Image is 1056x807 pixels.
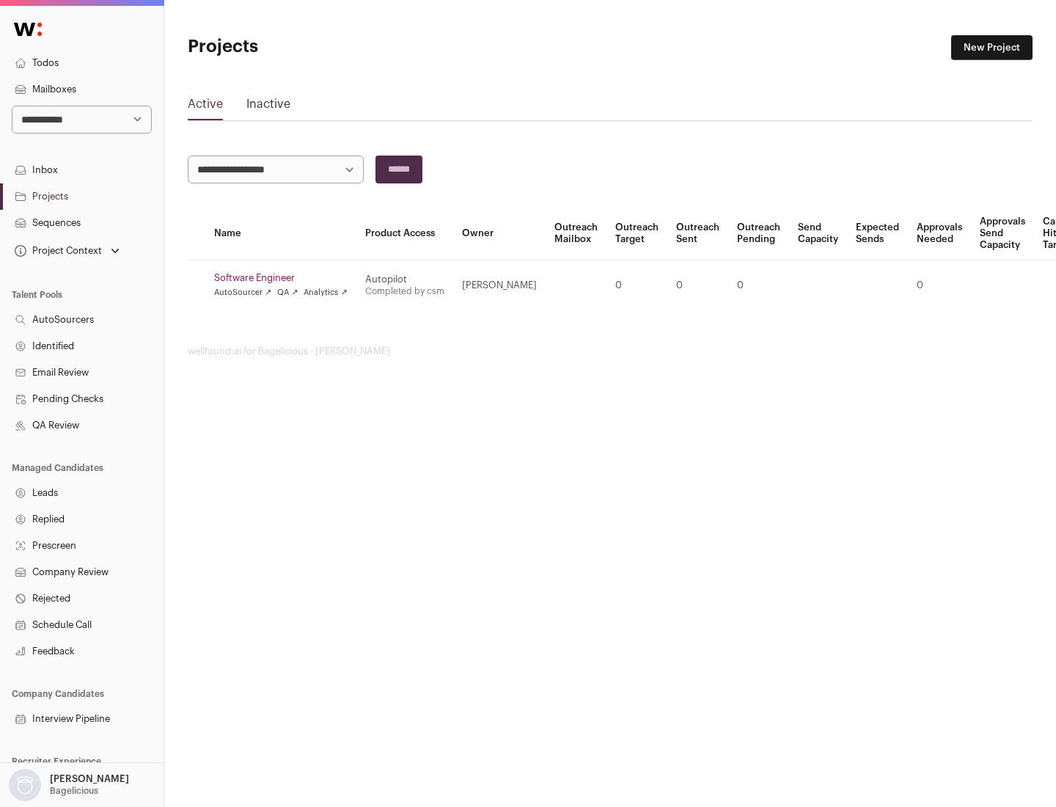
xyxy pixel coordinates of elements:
[728,260,789,311] td: 0
[667,260,728,311] td: 0
[453,260,546,311] td: [PERSON_NAME]
[12,241,122,261] button: Open dropdown
[12,245,102,257] div: Project Context
[606,207,667,260] th: Outreach Target
[546,207,606,260] th: Outreach Mailbox
[667,207,728,260] th: Outreach Sent
[188,35,469,59] h1: Projects
[908,207,971,260] th: Approvals Needed
[188,95,223,119] a: Active
[50,773,129,785] p: [PERSON_NAME]
[789,207,847,260] th: Send Capacity
[9,769,41,801] img: nopic.png
[356,207,453,260] th: Product Access
[188,346,1033,357] footer: wellfound:ai for Bagelicious - [PERSON_NAME]
[6,769,132,801] button: Open dropdown
[365,287,444,296] a: Completed by csm
[606,260,667,311] td: 0
[214,287,271,299] a: AutoSourcer ↗
[6,15,50,44] img: Wellfound
[728,207,789,260] th: Outreach Pending
[304,287,347,299] a: Analytics ↗
[951,35,1033,60] a: New Project
[908,260,971,311] td: 0
[971,207,1034,260] th: Approvals Send Capacity
[453,207,546,260] th: Owner
[847,207,908,260] th: Expected Sends
[277,287,298,299] a: QA ↗
[246,95,290,119] a: Inactive
[214,272,348,284] a: Software Engineer
[205,207,356,260] th: Name
[365,274,444,285] div: Autopilot
[50,785,98,797] p: Bagelicious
